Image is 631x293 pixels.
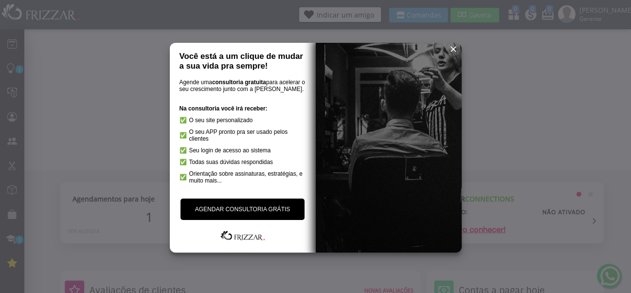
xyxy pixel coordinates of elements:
[180,105,268,112] strong: Na consultoria você irá receber:
[180,170,306,184] li: Orientação sobre assinaturas, estratégias, e muito mais...
[180,147,306,154] li: Seu login de acesso ao sistema
[180,117,306,124] li: O seu site personalizado
[180,159,306,165] li: Todas suas dúvidas respondidas
[446,42,461,56] button: ui-button
[218,230,267,241] img: Frizzar
[212,79,266,86] strong: consultoria gratuita
[180,52,306,71] h1: Você está a um clique de mudar a sua vida pra sempre!
[180,128,306,142] li: O seu APP pronto pra ser usado pelos clientes
[180,79,306,92] p: Agende uma para acelerar o seu crescimento junto com a [PERSON_NAME].
[180,199,305,220] a: AGENDAR CONSULTORIA GRÁTIS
